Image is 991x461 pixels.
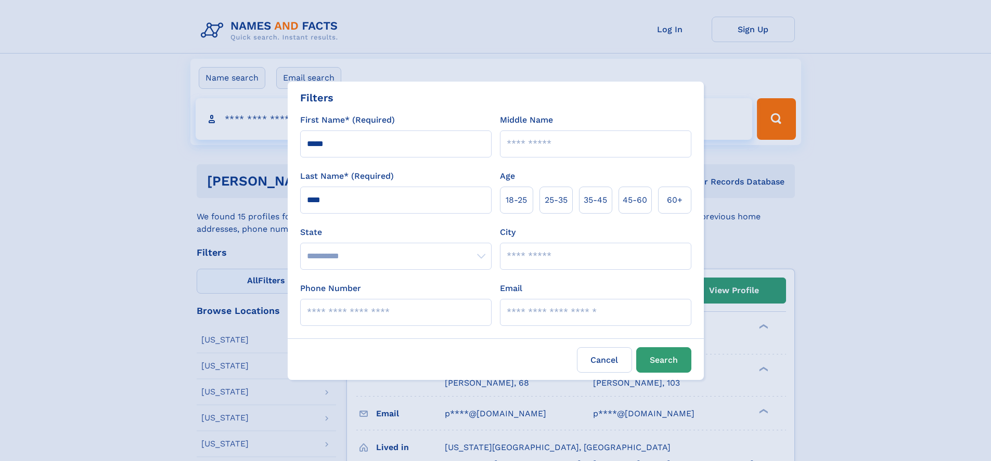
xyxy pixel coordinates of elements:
span: 35‑45 [584,194,607,206]
label: Last Name* (Required) [300,170,394,182]
button: Search [636,347,691,373]
label: Email [500,282,522,295]
label: City [500,226,516,239]
label: Age [500,170,515,182]
span: 18‑25 [506,194,527,206]
label: State [300,226,492,239]
label: First Name* (Required) [300,114,395,126]
label: Phone Number [300,282,361,295]
div: Filters [300,90,333,106]
label: Cancel [577,347,632,373]
label: Middle Name [500,114,553,126]
span: 45‑60 [623,194,647,206]
span: 25‑35 [545,194,568,206]
span: 60+ [667,194,683,206]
